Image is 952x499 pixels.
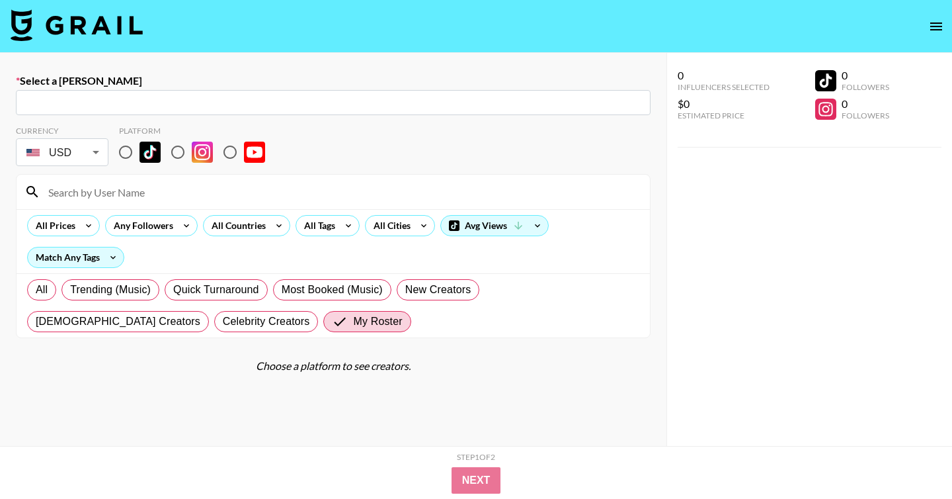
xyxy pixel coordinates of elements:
[106,216,176,236] div: Any Followers
[842,111,889,120] div: Followers
[678,69,770,82] div: 0
[16,126,108,136] div: Currency
[244,142,265,163] img: YouTube
[366,216,413,236] div: All Cities
[139,142,161,163] img: TikTok
[452,467,501,494] button: Next
[842,82,889,92] div: Followers
[223,314,310,330] span: Celebrity Creators
[678,111,770,120] div: Estimated Price
[678,97,770,111] div: $0
[11,9,143,41] img: Grail Talent
[19,141,106,164] div: USD
[457,452,495,462] div: Step 1 of 2
[923,13,949,40] button: open drawer
[204,216,268,236] div: All Countries
[36,282,48,298] span: All
[405,282,471,298] span: New Creators
[28,248,124,267] div: Match Any Tags
[842,69,889,82] div: 0
[173,282,259,298] span: Quick Turnaround
[36,314,200,330] span: [DEMOGRAPHIC_DATA] Creators
[353,314,402,330] span: My Roster
[842,97,889,111] div: 0
[40,181,642,203] input: Search by User Name
[678,82,770,92] div: Influencers Selected
[441,216,548,236] div: Avg Views
[28,216,78,236] div: All Prices
[70,282,151,298] span: Trending (Music)
[192,142,213,163] img: Instagram
[296,216,338,236] div: All Tags
[16,74,651,87] label: Select a [PERSON_NAME]
[282,282,383,298] span: Most Booked (Music)
[16,359,651,373] div: Choose a platform to see creators.
[119,126,276,136] div: Platform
